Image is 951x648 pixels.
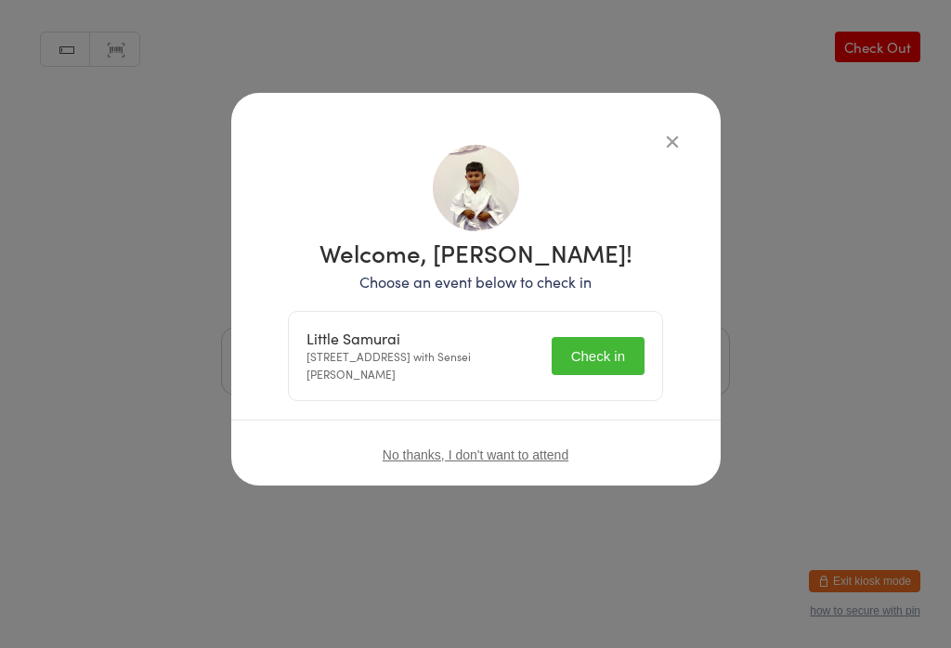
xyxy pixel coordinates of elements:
[433,145,519,231] img: image1744009460.png
[288,240,663,265] h1: Welcome, [PERSON_NAME]!
[383,447,568,462] button: No thanks, I don't want to attend
[306,330,541,382] div: [STREET_ADDRESS] with Sensei [PERSON_NAME]
[552,337,645,375] button: Check in
[288,271,663,292] p: Choose an event below to check in
[306,330,541,347] div: Little Samurai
